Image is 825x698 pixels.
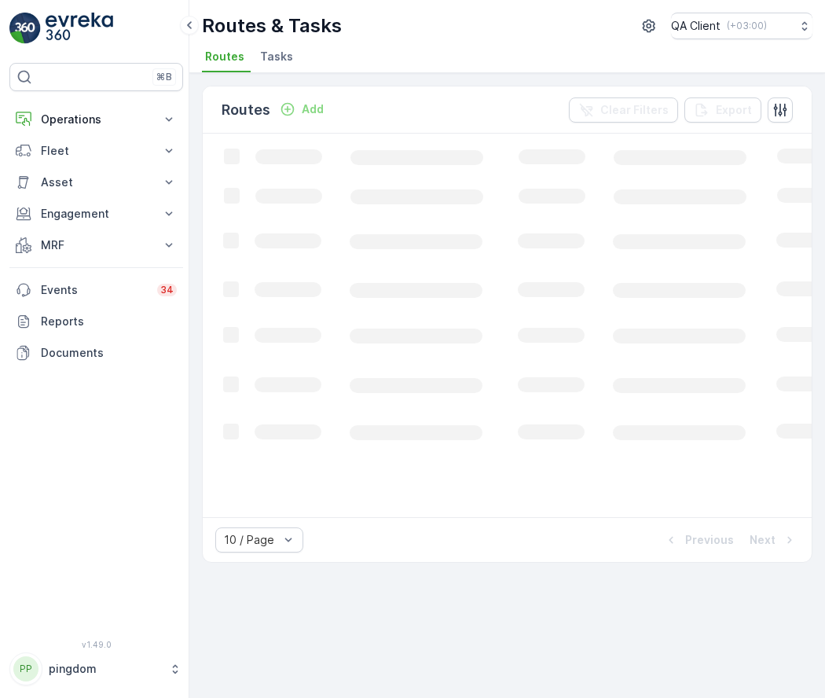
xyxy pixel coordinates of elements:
p: 34 [160,284,174,296]
button: Asset [9,167,183,198]
p: Clear Filters [600,102,669,118]
p: Documents [41,345,177,361]
p: Routes [222,99,270,121]
p: Add [302,101,324,117]
button: Next [748,531,799,549]
a: Documents [9,337,183,369]
button: Operations [9,104,183,135]
button: Fleet [9,135,183,167]
a: Events34 [9,274,183,306]
p: ( +03:00 ) [727,20,767,32]
a: Reports [9,306,183,337]
p: Export [716,102,752,118]
p: ⌘B [156,71,172,83]
button: PPpingdom [9,652,183,685]
img: logo_light-DOdMpM7g.png [46,13,113,44]
p: Operations [41,112,152,127]
button: Clear Filters [569,97,678,123]
button: Add [273,100,330,119]
p: Next [750,532,775,548]
p: Fleet [41,143,152,159]
p: Previous [685,532,734,548]
p: Routes & Tasks [202,13,342,39]
p: QA Client [671,18,720,34]
span: Routes [205,49,244,64]
p: MRF [41,237,152,253]
button: Previous [662,531,735,549]
span: v 1.49.0 [9,640,183,649]
img: logo [9,13,41,44]
button: MRF [9,230,183,261]
p: Asset [41,174,152,190]
p: Reports [41,314,177,329]
button: QA Client(+03:00) [671,13,812,39]
p: pingdom [49,661,161,677]
div: PP [13,656,38,681]
p: Events [41,282,148,298]
span: Tasks [260,49,293,64]
button: Export [684,97,761,123]
button: Engagement [9,198,183,230]
p: Engagement [41,206,152,222]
